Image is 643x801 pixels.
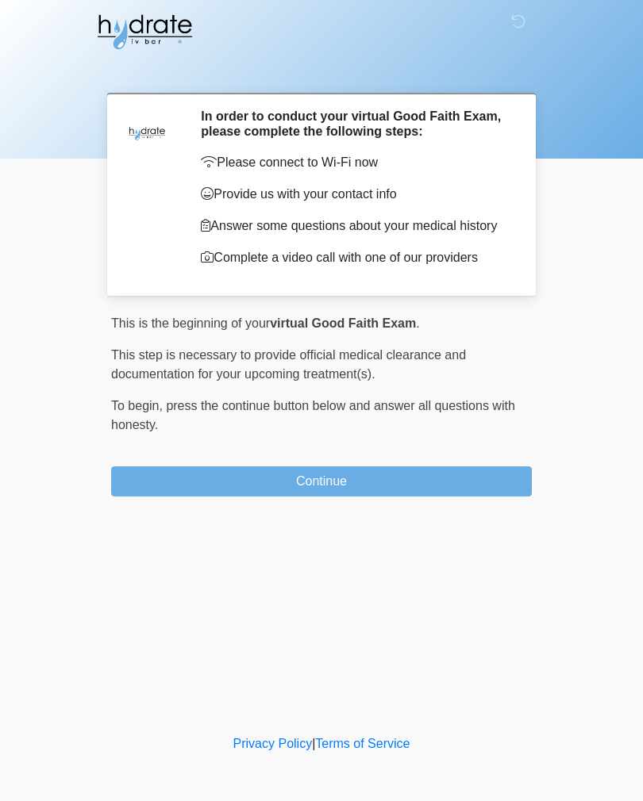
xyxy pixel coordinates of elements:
[201,248,508,267] p: Complete a video call with one of our providers
[111,399,515,431] span: press the continue button below and answer all questions with honesty.
[111,316,270,330] span: This is the beginning of your
[233,737,313,750] a: Privacy Policy
[201,217,508,236] p: Answer some questions about your medical history
[201,185,508,204] p: Provide us with your contact info
[201,109,508,139] h2: In order to conduct your virtual Good Faith Exam, please complete the following steps:
[270,316,416,330] strong: virtual Good Faith Exam
[99,57,544,86] h1: ‎ ‎ ‎
[111,348,466,381] span: This step is necessary to provide official medical clearance and documentation for your upcoming ...
[95,12,194,52] img: Hydrate IV Bar - Fort Collins Logo
[123,109,171,156] img: Agent Avatar
[201,153,508,172] p: Please connect to Wi-Fi now
[315,737,410,750] a: Terms of Service
[312,737,315,750] a: |
[111,466,532,496] button: Continue
[111,399,166,412] span: To begin,
[416,316,419,330] span: .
